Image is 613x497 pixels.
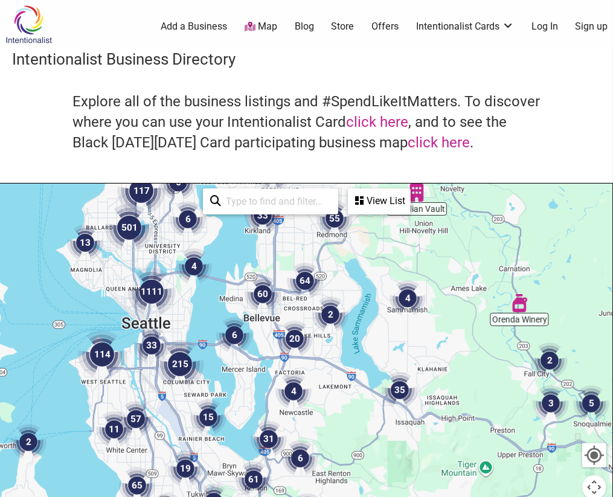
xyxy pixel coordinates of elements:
[331,20,354,33] a: Store
[118,401,154,437] div: 57
[382,372,418,408] div: 35
[346,114,408,130] a: click here
[160,164,196,200] div: 6
[287,263,323,299] div: 64
[251,421,287,457] div: 31
[348,188,411,214] div: See a list of the visible businesses
[282,440,318,476] div: 6
[533,385,569,422] div: 3
[72,92,541,153] h4: Explore all of the business listings and #SpendLikeItMatters. To discover where you can use your ...
[96,411,132,447] div: 11
[216,317,252,353] div: 6
[127,268,176,316] div: 1111
[295,20,314,33] a: Blog
[133,327,170,364] div: 33
[390,280,426,316] div: 4
[221,190,331,213] input: Type to find and filter...
[312,297,348,333] div: 2
[176,248,212,284] div: 4
[203,188,338,214] div: Type to search and filter
[245,276,281,312] div: 60
[245,20,277,34] a: Map
[275,373,312,409] div: 4
[117,167,165,215] div: 117
[349,190,409,213] div: View List
[190,399,226,435] div: 15
[316,200,353,237] div: 55
[531,20,558,33] a: Log In
[510,294,528,312] div: Orenda Winery
[573,385,609,422] div: 5
[156,340,204,388] div: 215
[582,443,606,467] button: Your Location
[576,20,608,33] a: Sign up
[277,321,313,357] div: 20
[170,201,206,237] div: 6
[245,197,281,234] div: 33
[416,20,514,33] a: Intentionalist Cards
[531,342,568,379] div: 2
[167,451,204,487] div: 19
[105,204,153,252] div: 501
[408,134,470,151] a: click here
[371,20,399,33] a: Offers
[78,330,126,379] div: 114
[10,424,47,460] div: 2
[67,225,103,261] div: 13
[408,184,426,202] div: Guardian Vault
[161,20,227,33] a: Add a Business
[12,48,601,70] h3: Intentionalist Business Directory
